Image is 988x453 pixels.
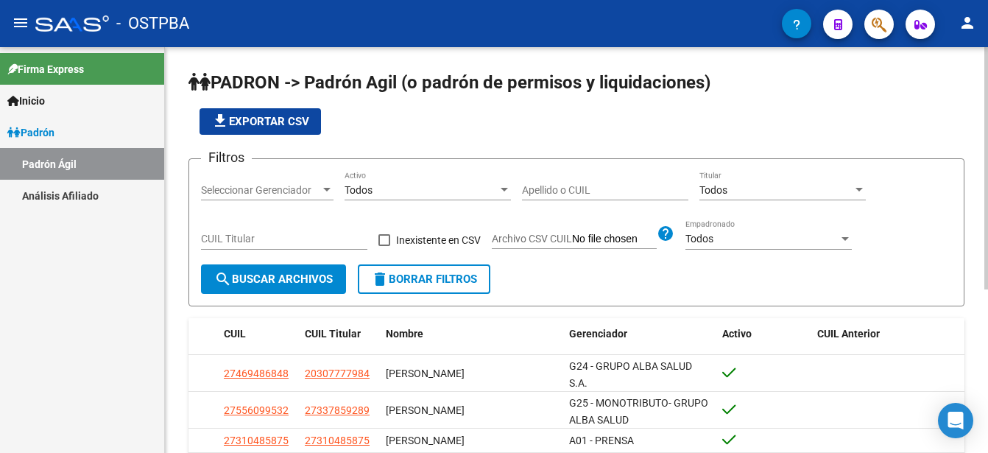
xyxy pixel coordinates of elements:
span: 27337859289 [305,404,370,416]
span: Inexistente en CSV [396,231,481,249]
span: Firma Express [7,61,84,77]
span: [PERSON_NAME] [386,435,465,446]
h3: Filtros [201,147,252,168]
span: CUIL Anterior [817,328,880,340]
span: 27556099532 [224,404,289,416]
span: - OSTPBA [116,7,189,40]
span: Borrar Filtros [371,273,477,286]
span: 27310485875 [305,435,370,446]
span: Gerenciador [569,328,627,340]
input: Archivo CSV CUIL [572,233,657,246]
span: Activo [722,328,752,340]
span: Padrón [7,124,54,141]
mat-icon: help [657,225,674,242]
mat-icon: search [214,270,232,288]
div: Open Intercom Messenger [938,403,973,438]
span: 20307777984 [305,368,370,379]
span: Todos [345,184,373,196]
datatable-header-cell: CUIL [218,318,299,350]
mat-icon: delete [371,270,389,288]
span: G25 - MONOTRIBUTO- GRUPO ALBA SALUD [569,397,708,426]
button: Exportar CSV [200,108,321,135]
span: Archivo CSV CUIL [492,233,572,245]
datatable-header-cell: Nombre [380,318,563,350]
span: CUIL Titular [305,328,361,340]
datatable-header-cell: Activo [716,318,811,350]
span: [PERSON_NAME] [386,404,465,416]
datatable-header-cell: CUIL Anterior [811,318,965,350]
span: 27469486848 [224,368,289,379]
datatable-header-cell: Gerenciador [563,318,717,350]
button: Borrar Filtros [358,264,490,294]
span: Seleccionar Gerenciador [201,184,320,197]
mat-icon: menu [12,14,29,32]
span: Exportar CSV [211,115,309,128]
span: Inicio [7,93,45,109]
mat-icon: file_download [211,112,229,130]
span: A01 - PRENSA [569,435,634,446]
span: Todos [685,233,713,245]
mat-icon: person [959,14,976,32]
datatable-header-cell: CUIL Titular [299,318,380,350]
span: Nombre [386,328,423,340]
span: CUIL [224,328,246,340]
span: Todos [699,184,727,196]
button: Buscar Archivos [201,264,346,294]
span: G24 - GRUPO ALBA SALUD S.A. [569,360,692,389]
span: Buscar Archivos [214,273,333,286]
span: 27310485875 [224,435,289,446]
span: PADRON -> Padrón Agil (o padrón de permisos y liquidaciones) [188,72,710,93]
span: [PERSON_NAME] [386,368,465,379]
